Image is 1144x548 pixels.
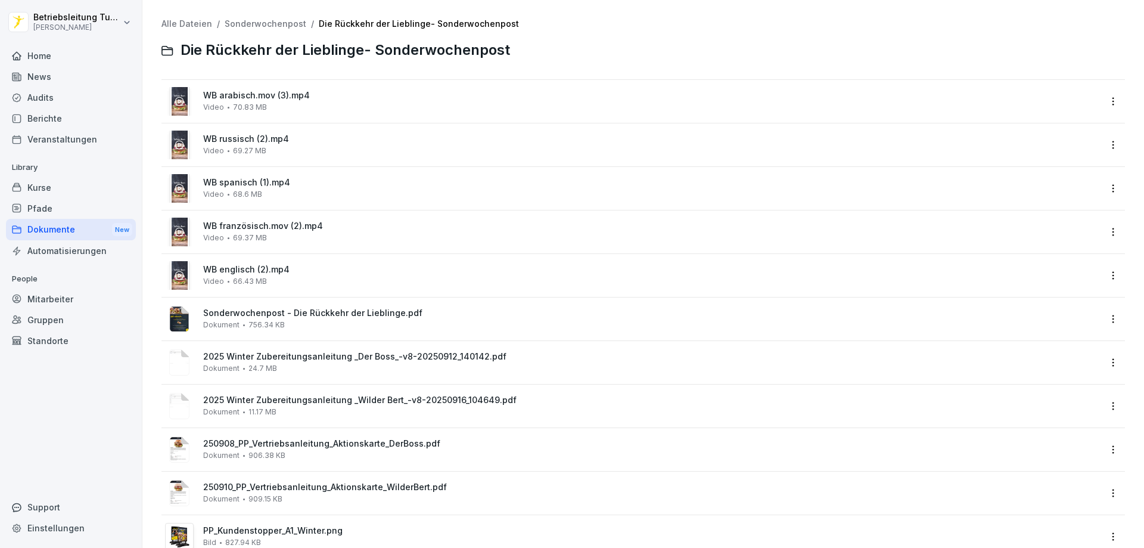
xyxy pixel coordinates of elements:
[6,129,136,150] a: Veranstaltungen
[6,219,136,241] a: DokumenteNew
[167,525,192,548] img: image thumbnail
[203,482,1100,493] span: 250910_PP_Vertriebsanleitung_Aktionskarte_WilderBert.pdf
[203,408,240,416] span: Dokument
[319,18,519,29] a: Die Rückkehr der Lieblinge- Sonderwochenpost
[112,223,132,237] div: New
[233,277,267,286] span: 66.43 MB
[203,178,1100,188] span: WB spanisch (1).mp4
[225,538,261,547] span: 827.94 KB
[203,147,224,155] span: Video
[6,66,136,87] a: News
[248,408,276,416] span: 11.17 MB
[203,526,1100,536] span: PP_Kundenstopper_A1_Winter.png
[6,219,136,241] div: Dokumente
[233,190,262,199] span: 68.6 MB
[6,518,136,538] a: Einstellungen
[6,87,136,108] a: Audits
[203,395,1100,405] span: 2025 Winter Zubereitungsanleitung _Wilder Bert_-v8-20250916_104649.pdf
[248,495,282,503] span: 909.15 KB
[6,198,136,219] a: Pfade
[203,308,1100,318] span: Sonderwochenpost - Die Rückkehr der Lieblinge.pdf
[203,221,1100,231] span: WB französisch.mov (2).mp4
[6,177,136,198] a: Kurse
[217,19,220,29] span: /
[6,330,136,351] a: Standorte
[203,451,240,460] span: Dokument
[203,495,240,503] span: Dokument
[203,265,1100,275] span: WB englisch (2).mp4
[248,321,285,329] span: 756.34 KB
[233,147,266,155] span: 69.27 MB
[6,240,136,261] a: Automatisierungen
[6,158,136,177] p: Library
[203,439,1100,449] span: 250908_PP_Vertriebsanleitung_Aktionskarte_DerBoss.pdf
[233,103,267,112] span: 70.83 MB
[203,91,1100,101] span: WB arabisch.mov (3).mp4
[203,234,224,242] span: Video
[248,364,277,373] span: 24.7 MB
[181,42,510,59] span: Die Rückkehr der Lieblinge- Sonderwochenpost
[203,134,1100,144] span: WB russisch (2).mp4
[248,451,285,460] span: 906.38 KB
[203,364,240,373] span: Dokument
[203,277,224,286] span: Video
[311,19,314,29] span: /
[203,538,216,547] span: Bild
[203,352,1100,362] span: 2025 Winter Zubereitungsanleitung _Der Boss_-v8-20250912_140142.pdf
[6,289,136,309] a: Mitarbeiter
[33,13,120,23] p: Betriebsleitung Turnhalle
[161,18,212,29] a: Alle Dateien
[6,309,136,330] a: Gruppen
[203,103,224,112] span: Video
[6,108,136,129] a: Berichte
[203,190,224,199] span: Video
[225,18,306,29] a: Sonderwochenpost
[6,497,136,518] div: Support
[33,23,120,32] p: [PERSON_NAME]
[233,234,267,242] span: 69.37 MB
[6,45,136,66] a: Home
[203,321,240,329] span: Dokument
[6,270,136,289] p: People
